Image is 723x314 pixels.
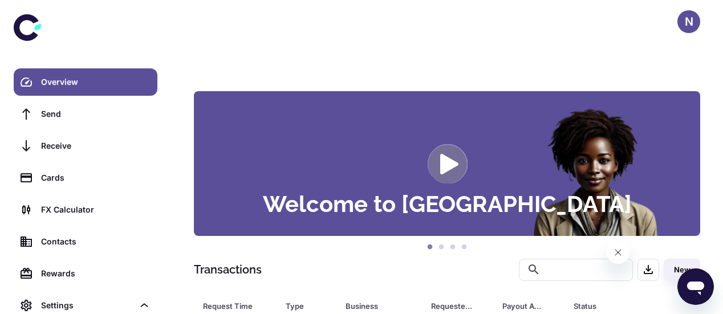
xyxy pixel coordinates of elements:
[263,193,632,215] h3: Welcome to [GEOGRAPHIC_DATA]
[424,242,436,253] button: 1
[447,242,458,253] button: 3
[14,132,157,160] a: Receive
[203,298,272,314] span: Request Time
[677,10,700,33] button: N
[677,268,714,305] iframe: Button to launch messaging window
[431,298,474,314] div: Requested Amount
[41,203,151,216] div: FX Calculator
[14,196,157,223] a: FX Calculator
[607,241,629,264] iframe: Close message
[41,172,151,184] div: Cards
[286,298,317,314] div: Type
[502,298,560,314] span: Payout Amount
[286,298,332,314] span: Type
[41,76,151,88] div: Overview
[41,299,133,312] div: Settings
[502,298,545,314] div: Payout Amount
[41,267,151,280] div: Rewards
[194,261,262,278] h1: Transactions
[431,298,489,314] span: Requested Amount
[436,242,447,253] button: 2
[14,260,157,287] a: Rewards
[203,298,257,314] div: Request Time
[14,228,157,255] a: Contacts
[458,242,470,253] button: 4
[41,140,151,152] div: Receive
[14,164,157,191] a: Cards
[664,259,700,281] button: New
[41,108,151,120] div: Send
[41,235,151,248] div: Contacts
[7,8,82,17] span: Hi. Need any help?
[14,68,157,96] a: Overview
[14,100,157,128] a: Send
[574,298,645,314] div: Status
[574,298,660,314] span: Status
